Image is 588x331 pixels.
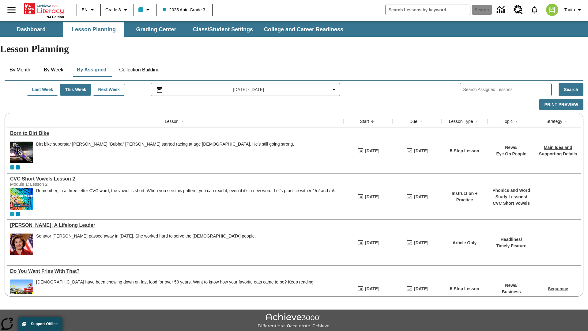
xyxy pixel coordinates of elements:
p: News / [502,282,521,289]
button: Class/Student Settings [188,22,258,37]
span: [DATE] - [DATE] [233,86,264,93]
p: Eye On People [496,151,526,157]
div: Dianne Feinstein: A Lifelong Leader [10,223,341,228]
div: [DATE] [365,239,379,247]
div: Strategy [546,118,562,124]
div: Born to Dirt Bike [10,131,341,136]
button: Sort [473,118,481,125]
div: Lesson Type [449,118,473,124]
div: [DEMOGRAPHIC_DATA] have been chowing down on fast food for over 50 years. Want to know how your f... [36,280,315,285]
img: Motocross racer James Stewart flies through the air on his dirt bike. [10,142,33,163]
button: 09/10/25: First time the lesson was available [355,191,381,203]
div: CVC Short Vowels Lesson 2 [10,176,341,182]
p: CVC Short Vowels [491,200,532,207]
button: Select a new avatar [542,2,562,18]
button: By Month [5,63,35,77]
span: OL 2025 Auto Grade 4 [16,165,20,169]
button: 09/10/25: Last day the lesson can be accessed [404,145,430,157]
div: [DATE] [365,193,379,201]
input: Search Assigned Lessons [463,85,551,94]
span: OL 2025 Auto Grade 4 [16,212,20,216]
a: Notifications [526,2,542,18]
button: This Week [60,84,91,96]
div: [DATE] [365,285,379,293]
div: Due [409,118,417,124]
button: 09/10/25: First time the lesson was available [355,145,381,157]
a: Home [24,3,64,15]
button: Dashboard [1,22,62,37]
div: Dirt bike superstar James "Bubba" Stewart started racing at age 4. He's still going strong. [36,142,294,163]
p: Phonics and Word Study Lessons / [491,187,532,200]
a: Data Center [493,2,510,18]
img: avatar image [546,4,558,16]
button: College and Career Readiness [259,22,348,37]
div: Current Class [10,212,14,216]
a: Sequence [548,286,568,291]
span: 2025 Auto Grade 3 [163,7,205,13]
a: Born to Dirt Bike, Lessons [10,131,341,136]
p: Headlines / [496,236,526,243]
button: Select the date range menu item [153,86,337,93]
div: Do You Want Fries With That? [10,268,341,274]
div: Senator [PERSON_NAME] passed away in [DATE]. She worked hard to serve the [DEMOGRAPHIC_DATA] people. [36,234,256,239]
button: Support Offline [18,317,62,331]
p: Timely Feature [496,243,526,249]
span: Remember, in a three letter CVC word, the vowel is short. When you see this pattern, you can read... [36,188,335,210]
img: Achieve3000 Differentiate Accelerate Achieve [258,313,330,329]
span: EN [82,7,88,13]
div: Senator Dianne Feinstein passed away in September 2023. She worked hard to serve the American peo... [36,234,256,255]
button: By Assigned [72,63,111,77]
button: 09/10/25: First time the lesson was available [355,283,381,295]
div: Americans have been chowing down on fast food for over 50 years. Want to know how your favorite e... [36,280,315,301]
button: Search [559,83,583,96]
p: Article Only [453,240,477,246]
div: [DATE] [414,147,428,155]
a: Main Idea and Supporting Details [539,145,577,156]
a: Dianne Feinstein: A Lifelong Leader, Lessons [10,223,341,228]
p: Business [502,289,521,295]
div: [DATE] [414,193,428,201]
div: Home [24,2,64,19]
button: By Week [38,63,69,77]
button: Next Week [93,84,125,96]
span: Grade 3 [105,7,121,13]
p: News / [496,144,526,151]
div: [DATE] [365,147,379,155]
img: One of the first McDonald's stores, with the iconic red sign and golden arches. [10,280,33,301]
a: Do You Want Fries With That?, Lessons [10,268,341,274]
button: Collection Building [114,63,164,77]
button: Print Preview [539,99,583,111]
div: Start [360,118,369,124]
button: Grade: Grade 3, Select a grade [103,4,132,15]
img: Senator Dianne Feinstein of California smiles with the U.S. flag behind her. [10,234,33,255]
button: Sort [562,118,570,125]
button: 09/10/25: Last day the lesson can be accessed [404,191,430,203]
p: Remember, in a three letter CVC word, the vowel is short. When you see this pattern, you can read... [36,188,335,193]
div: Dirt bike superstar [PERSON_NAME] "Bubba" [PERSON_NAME] started racing at age [DEMOGRAPHIC_DATA].... [36,142,294,147]
div: Current Class [10,165,14,169]
div: Lesson [165,118,179,124]
a: Resource Center, Will open in new tab [510,2,526,18]
img: CVC Short Vowels Lesson 2. [10,188,33,210]
button: Sort [417,118,425,125]
button: Sort [179,118,186,125]
button: Class color is light blue. Change class color [136,4,154,15]
span: NJ Edition [47,15,64,19]
button: Sort [369,118,376,125]
button: Profile/Settings [562,4,586,15]
p: Instruction + Practice [445,190,484,203]
button: Grading Center [126,22,187,37]
p: 5-Step Lesson [450,286,479,292]
button: Language: EN, Select a language [79,4,99,15]
button: 09/10/25: Last day the lesson can be accessed [404,283,430,295]
div: [DATE] [414,285,428,293]
a: CVC Short Vowels Lesson 2, Lessons [10,176,341,182]
span: Support Offline [31,322,58,326]
button: Last Week [27,84,58,96]
div: Topic [503,118,513,124]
